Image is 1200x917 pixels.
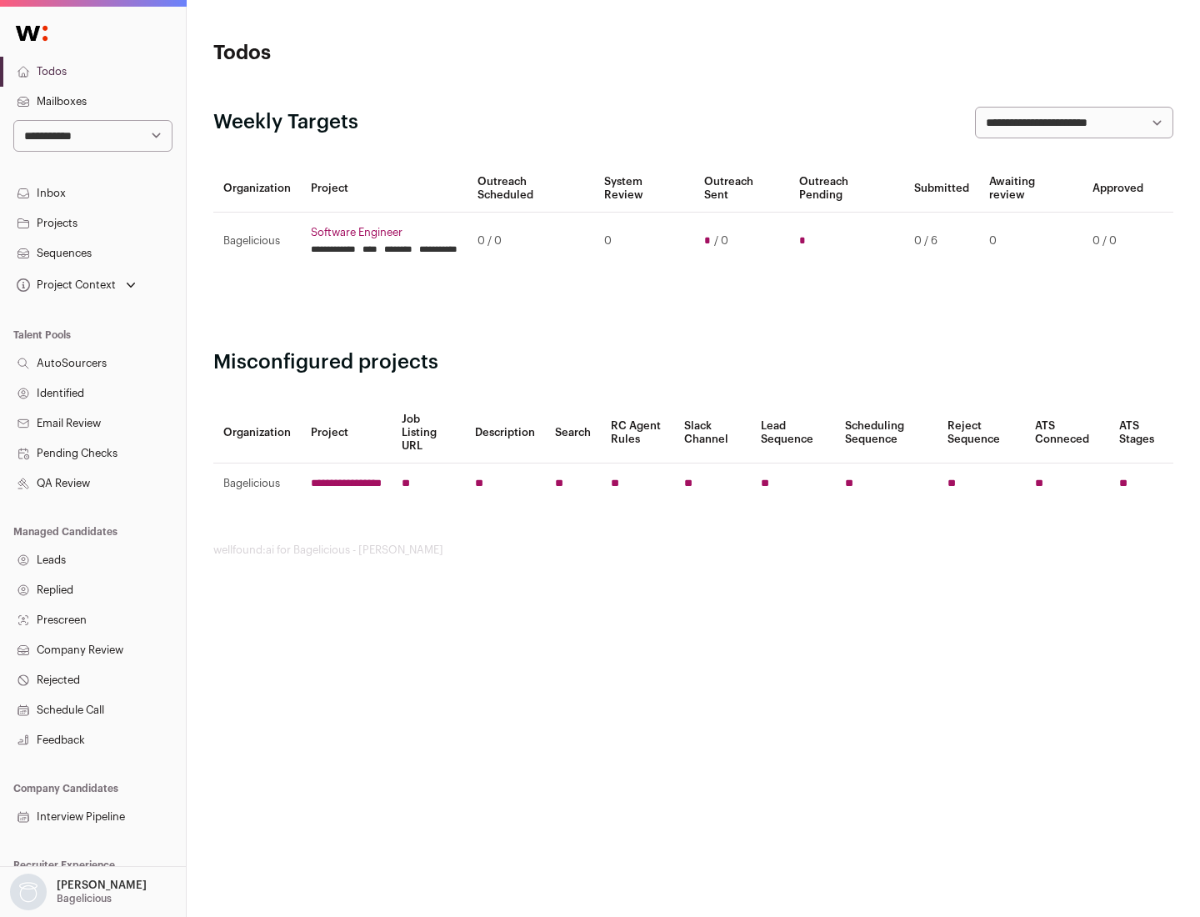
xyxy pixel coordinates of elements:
[979,213,1082,270] td: 0
[545,403,601,464] th: Search
[1109,403,1173,464] th: ATS Stages
[1082,165,1153,213] th: Approved
[213,40,533,67] h1: Todos
[979,165,1082,213] th: Awaiting review
[835,403,937,464] th: Scheduling Sequence
[57,879,147,892] p: [PERSON_NAME]
[13,278,116,292] div: Project Context
[7,874,150,910] button: Open dropdown
[1025,403,1108,464] th: ATS Conneced
[1082,213,1153,270] td: 0 / 0
[937,403,1026,464] th: Reject Sequence
[213,349,1173,376] h2: Misconfigured projects
[13,273,139,297] button: Open dropdown
[904,213,979,270] td: 0 / 6
[10,874,47,910] img: nopic.png
[465,403,545,464] th: Description
[467,213,594,270] td: 0 / 0
[311,226,457,239] a: Software Engineer
[213,165,301,213] th: Organization
[789,165,903,213] th: Outreach Pending
[392,403,465,464] th: Job Listing URL
[714,234,728,248] span: / 0
[694,165,790,213] th: Outreach Sent
[213,109,358,136] h2: Weekly Targets
[7,17,57,50] img: Wellfound
[751,403,835,464] th: Lead Sequence
[594,165,693,213] th: System Review
[594,213,693,270] td: 0
[57,892,112,905] p: Bagelicious
[213,464,301,504] td: Bagelicious
[904,165,979,213] th: Submitted
[301,403,392,464] th: Project
[467,165,594,213] th: Outreach Scheduled
[213,213,301,270] td: Bagelicious
[301,165,467,213] th: Project
[213,544,1173,557] footer: wellfound:ai for Bagelicious - [PERSON_NAME]
[674,403,751,464] th: Slack Channel
[213,403,301,464] th: Organization
[601,403,673,464] th: RC Agent Rules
